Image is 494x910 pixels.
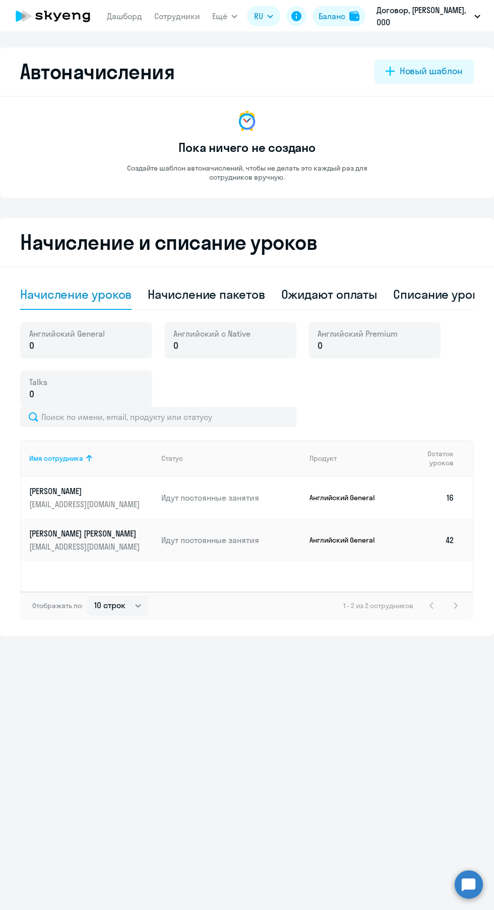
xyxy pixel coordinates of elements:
[29,454,153,463] div: Имя сотрудника
[29,528,153,552] a: [PERSON_NAME] [PERSON_NAME][EMAIL_ADDRESS][DOMAIN_NAME]
[281,286,378,302] div: Ожидают оплаты
[310,454,337,463] div: Продукт
[148,286,265,302] div: Начисление пакетов
[247,6,280,26] button: RU
[32,601,83,610] span: Отображать по:
[178,139,316,155] h3: Пока ничего не создано
[107,11,142,21] a: Дашборд
[393,286,492,302] div: Списание уроков
[29,499,142,510] p: [EMAIL_ADDRESS][DOMAIN_NAME]
[343,601,413,610] span: 1 - 2 из 2 сотрудников
[29,486,142,497] p: [PERSON_NAME]
[173,328,251,339] span: Английский с Native
[212,6,237,26] button: Ещё
[154,11,200,21] a: Сотрудники
[29,388,34,401] span: 0
[29,454,83,463] div: Имя сотрудника
[212,10,227,22] span: Ещё
[319,10,345,22] div: Баланс
[372,4,485,28] button: Договор, [PERSON_NAME], ООО
[318,328,398,339] span: Английский Premium
[20,60,174,84] h2: Автоначисления
[161,454,301,463] div: Статус
[310,454,395,463] div: Продукт
[403,449,463,467] div: Остаток уроков
[106,164,388,182] p: Создайте шаблон автоначислений, чтобы не делать это каждый раз для сотрудников вручную.
[310,493,385,502] p: Английский General
[310,536,385,545] p: Английский General
[29,377,47,388] span: Talks
[29,486,153,510] a: [PERSON_NAME][EMAIL_ADDRESS][DOMAIN_NAME]
[29,541,142,552] p: [EMAIL_ADDRESS][DOMAIN_NAME]
[29,328,105,339] span: Английский General
[395,519,463,561] td: 42
[349,11,359,21] img: balance
[20,286,132,302] div: Начисление уроков
[254,10,263,22] span: RU
[161,492,301,503] p: Идут постоянные занятия
[235,109,259,133] img: no-data
[29,339,34,352] span: 0
[403,449,454,467] span: Остаток уроков
[29,528,142,539] p: [PERSON_NAME] [PERSON_NAME]
[395,476,463,519] td: 16
[20,230,474,254] h2: Начисление и списание уроков
[377,4,470,28] p: Договор, [PERSON_NAME], ООО
[313,6,365,26] button: Балансbalance
[375,60,474,84] button: Новый шаблон
[161,454,183,463] div: Статус
[161,534,301,546] p: Идут постоянные занятия
[400,65,463,78] div: Новый шаблон
[20,407,296,427] input: Поиск по имени, email, продукту или статусу
[173,339,178,352] span: 0
[318,339,323,352] span: 0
